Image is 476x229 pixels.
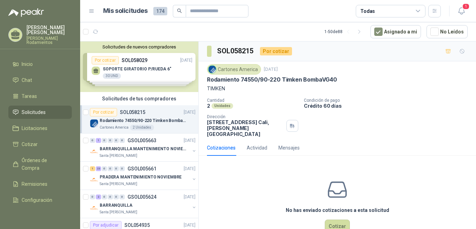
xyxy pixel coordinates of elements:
div: Mensajes [278,144,300,152]
p: [DATE] [184,194,195,200]
div: 1 [90,166,95,171]
span: 1 [462,3,470,10]
img: Company Logo [90,119,98,128]
a: Tareas [8,90,72,103]
h3: No has enviado cotizaciones a esta solicitud [286,206,389,214]
a: Remisiones [8,177,72,191]
a: Inicio [8,58,72,71]
span: search [177,8,182,13]
div: 2 Unidades [130,125,154,130]
p: 2 [207,103,210,109]
p: [DATE] [184,109,195,116]
button: No Leídos [427,25,468,38]
span: 174 [153,7,167,15]
div: Solicitudes de nuevos compradoresPor cotizarSOL058029[DATE] SOPORTE GIRATORIO P/RUEDA 6"30 UNDPor... [80,41,198,92]
h3: SOL058215 [217,46,254,56]
button: Asignado a mi [370,25,421,38]
div: Solicitudes de tus compradores [80,92,198,105]
div: Por cotizar [90,108,117,116]
p: PRADERA MANTENIMIENTO NOVIEMBRE [100,174,182,181]
span: Licitaciones [22,124,47,132]
p: Santa [PERSON_NAME] [100,209,137,215]
div: 1 [96,138,101,143]
a: Configuración [8,193,72,207]
span: Solicitudes [22,108,46,116]
span: Configuración [22,196,52,204]
div: 0 [102,138,107,143]
p: Cantidad [207,98,298,103]
p: Rodamiento 74550/90-220 Timken BombaVG40 [207,76,337,83]
div: 0 [102,166,107,171]
div: 0 [90,194,95,199]
p: BARRANQUILLA [100,202,132,209]
p: Rodamiento 74550/90-220 Timken BombaVG40 [100,117,186,124]
a: 0 2 0 0 0 0 GSOL005624[DATE] Company LogoBARRANQUILLASanta [PERSON_NAME] [90,193,197,215]
div: 23 [96,166,101,171]
div: Unidades [212,103,233,109]
p: Santa [PERSON_NAME] [100,153,137,159]
a: 1 23 0 0 0 0 GSOL005661[DATE] Company LogoPRADERA MANTENIMIENTO NOVIEMBRESanta [PERSON_NAME] [90,165,197,187]
p: GSOL005624 [128,194,156,199]
p: Dirección [207,114,284,119]
div: 0 [90,138,95,143]
div: 0 [102,194,107,199]
div: 0 [108,194,113,199]
p: Santa [PERSON_NAME] [100,181,137,187]
div: 0 [114,166,119,171]
p: [DATE] [184,137,195,144]
img: Logo peakr [8,8,44,17]
a: 0 1 0 0 0 0 GSOL005663[DATE] Company LogoBARRANQUILLA MANTENIMIENTO NOVIEMBRESanta [PERSON_NAME] [90,136,197,159]
div: 0 [114,138,119,143]
span: Cotizar [22,140,38,148]
p: GSOL005663 [128,138,156,143]
p: SOL054935 [124,223,150,228]
div: Por cotizar [260,47,292,55]
img: Company Logo [90,176,98,184]
a: Licitaciones [8,122,72,135]
span: Órdenes de Compra [22,157,65,172]
span: Remisiones [22,180,47,188]
p: [STREET_ADDRESS] Cali , [PERSON_NAME][GEOGRAPHIC_DATA] [207,119,284,137]
a: Manuales y ayuda [8,209,72,223]
div: Actividad [247,144,267,152]
span: Inicio [22,60,33,68]
span: Tareas [22,92,37,100]
h1: Mis solicitudes [103,6,148,16]
img: Company Logo [208,66,216,73]
div: Cotizaciones [207,144,236,152]
p: [DATE] [184,166,195,172]
p: Condición de pago [304,98,473,103]
p: Cartones America [100,125,129,130]
span: Chat [22,76,32,84]
p: BARRANQUILLA MANTENIMIENTO NOVIEMBRE [100,146,186,152]
a: Por cotizarSOL058215[DATE] Company LogoRodamiento 74550/90-220 Timken BombaVG40Cartones America2 ... [80,105,198,133]
div: 0 [120,138,125,143]
p: [DATE] [264,66,278,73]
p: TIMKEN [207,85,468,92]
p: [PERSON_NAME] [PERSON_NAME] [26,25,72,35]
p: SOL058215 [120,110,145,115]
div: 0 [108,166,113,171]
p: [PERSON_NAME] Rodamientos [26,36,72,45]
button: 1 [455,5,468,17]
p: GSOL005661 [128,166,156,171]
div: 0 [108,138,113,143]
div: 0 [120,194,125,199]
div: 1 - 50 de 88 [324,26,365,37]
div: 2 [96,194,101,199]
a: Cotizar [8,138,72,151]
div: Todas [360,7,375,15]
div: Cartones America [207,64,261,75]
a: Órdenes de Compra [8,154,72,175]
p: Crédito 60 días [304,103,473,109]
div: 0 [114,194,119,199]
img: Company Logo [90,147,98,156]
a: Solicitudes [8,106,72,119]
div: 0 [120,166,125,171]
img: Company Logo [90,204,98,212]
a: Chat [8,74,72,87]
button: Solicitudes de nuevos compradores [83,44,195,49]
p: [DATE] [184,222,195,229]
